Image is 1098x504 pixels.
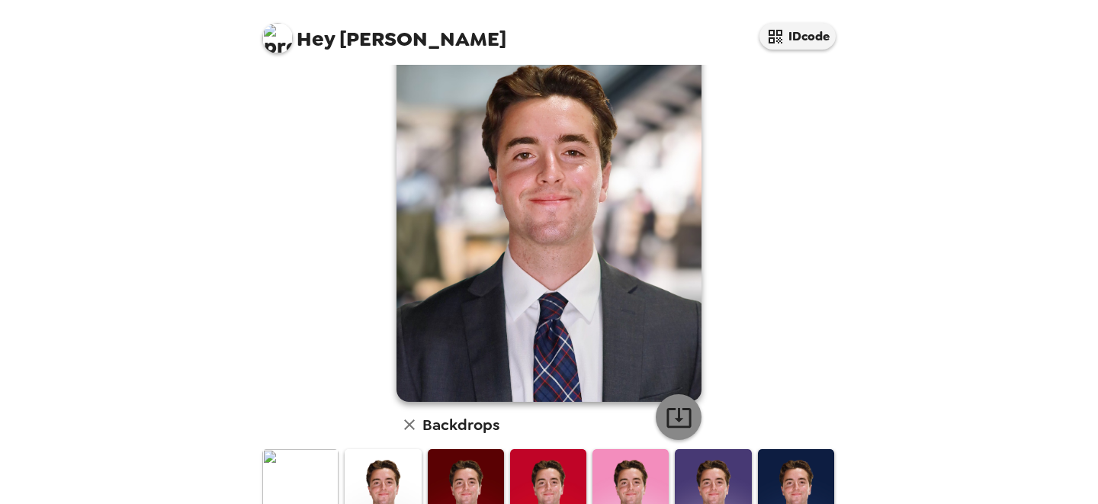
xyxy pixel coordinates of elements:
[422,413,499,437] h6: Backdrops
[396,21,701,402] img: user
[297,25,335,53] span: Hey
[759,23,836,50] button: IDcode
[262,15,506,50] span: [PERSON_NAME]
[262,23,293,53] img: profile pic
